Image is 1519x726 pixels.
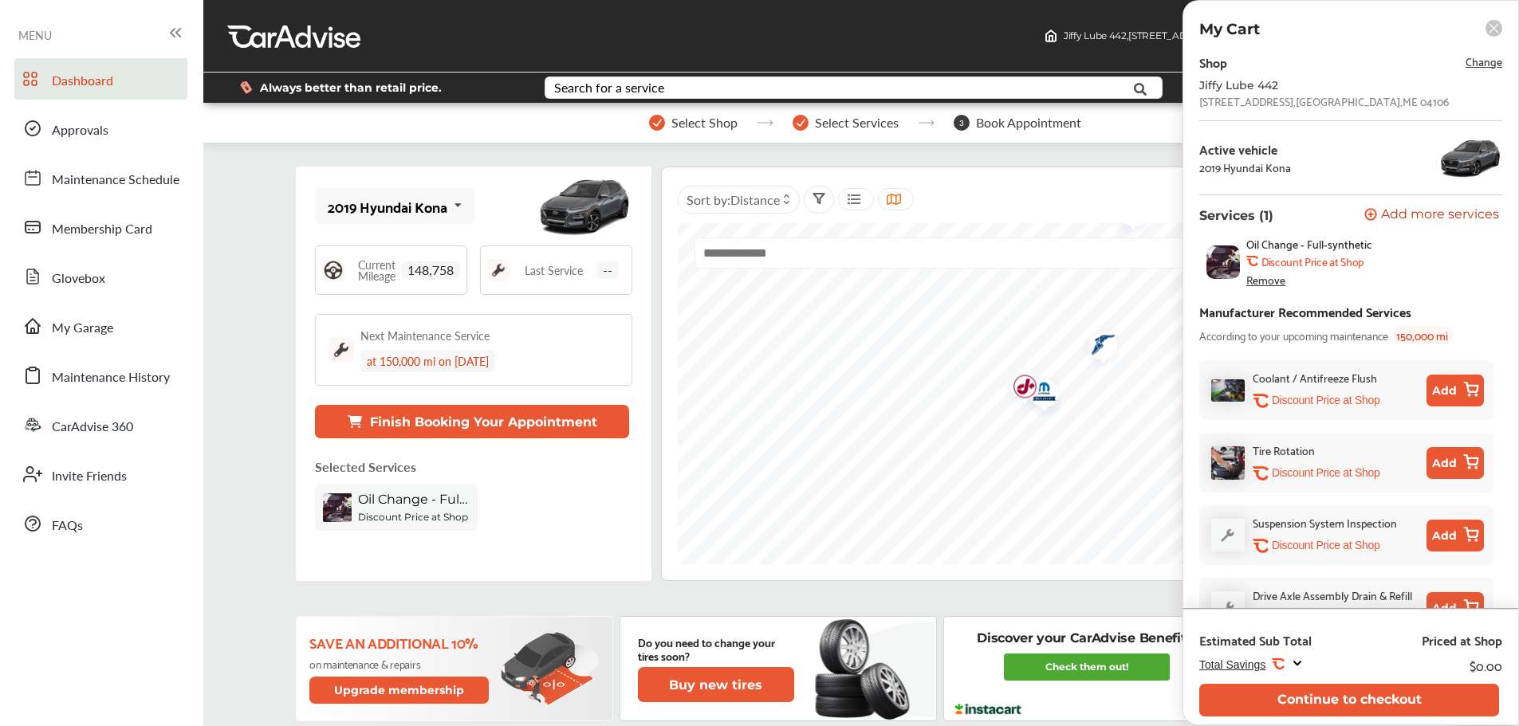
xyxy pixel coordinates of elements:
button: Add [1427,447,1484,479]
span: Add more services [1381,208,1499,223]
span: According to your upcoming maintenance [1199,326,1388,344]
span: Book Appointment [976,116,1081,130]
span: FAQs [52,516,83,536]
p: Selected Services [315,457,416,476]
span: Invite Friends [52,466,127,487]
span: Membership Card [52,219,152,240]
a: Check them out! [1004,653,1170,681]
div: Tire Rotation [1253,441,1315,459]
a: Invite Friends [14,453,187,495]
a: FAQs [14,503,187,544]
a: CarAdvise 360 [14,404,187,445]
button: Add [1427,592,1484,624]
span: Last Service [525,265,583,276]
button: Add [1427,375,1484,406]
div: Shop [1199,51,1227,73]
a: Buy new tires [638,667,797,702]
div: Estimated Sub Total [1199,632,1312,648]
span: Select Shop [671,116,738,130]
button: Upgrade membership [309,677,490,704]
a: Dashboard [14,58,187,100]
div: Suspension System Inspection [1253,513,1397,532]
span: Change [1466,52,1502,70]
img: logo-jiffylube.png [998,364,1041,414]
div: at 150,000 mi on [DATE] [360,350,495,372]
img: mobile_12745_st0640_046.jpg [537,171,632,242]
img: dollor_label_vector.a70140d1.svg [240,80,252,94]
button: Add [1427,520,1484,551]
div: Priced at Shop [1422,632,1502,648]
img: oil-change-thumb.jpg [1206,245,1240,279]
img: tire-rotation-thumb.jpg [1211,446,1245,480]
img: stepper-checkmark.b5569197.svg [793,115,809,131]
p: Discover your CarAdvise Benefits! [977,630,1196,647]
p: on maintenance & repairs [309,657,492,670]
div: 2019 Hyundai Kona [328,198,447,214]
img: logo-goodyear.png [1076,324,1119,371]
span: CarAdvise 360 [52,417,133,438]
div: $0.00 [1470,654,1502,676]
div: Remove [1246,273,1285,286]
img: default_wrench_icon.d1a43860.svg [1211,591,1245,624]
img: engine-cooling-thumb.jpg [1211,379,1245,402]
img: instacart-logo.217963cc.svg [953,704,1024,715]
span: 148,758 [401,261,460,279]
div: Coolant / Antifreeze Flush [1253,368,1377,387]
img: maintenance_logo [487,259,510,281]
img: default_wrench_icon.d1a43860.svg [1211,519,1245,551]
a: Glovebox [14,256,187,297]
a: My Garage [14,305,187,347]
p: Discount Price at Shop [1272,465,1379,481]
div: [STREET_ADDRESS] , [GEOGRAPHIC_DATA] , ME 04106 [1199,95,1449,108]
div: Next Maintenance Service [360,328,490,343]
button: Finish Booking Your Appointment [315,405,629,438]
button: Continue to checkout [1199,684,1499,716]
img: stepper-checkmark.b5569197.svg [649,115,665,131]
p: Do you need to change your tires soon? [638,635,794,662]
span: MENU [18,29,52,41]
p: Discount Price at Shop [1272,538,1379,553]
img: oil-change-thumb.jpg [323,493,352,522]
p: Services (1) [1199,208,1273,223]
span: Total Savings [1199,658,1265,671]
p: Discount Price at Shop [1272,393,1379,408]
div: Map marker [1076,324,1116,371]
span: Sort by : [687,190,780,209]
span: Always better than retail price. [260,82,442,93]
span: 3 [954,115,970,131]
div: Map marker [1017,371,1057,417]
span: My Garage [52,318,113,339]
span: 150,000 mi [1391,326,1453,344]
span: Distance [730,190,780,209]
img: new-tire.a0c7fe23.svg [813,612,919,725]
button: Add more services [1364,208,1499,223]
a: Add more services [1364,208,1502,223]
span: Jiffy Lube 442 , [STREET_ADDRESS] [GEOGRAPHIC_DATA] , ME 04106 [1064,29,1372,41]
span: Glovebox [52,269,105,289]
span: Current Mileage [352,259,401,281]
img: stepper-arrow.e24c07c6.svg [757,120,773,126]
b: Discount Price at Shop [1261,255,1364,268]
div: Drive Axle Assembly Drain & Refill [1253,586,1412,604]
span: Select Services [815,116,899,130]
a: Maintenance Schedule [14,157,187,198]
div: Search for a service [554,81,664,94]
img: steering_logo [322,259,344,281]
a: Approvals [14,108,187,149]
img: header-home-logo.8d720a4f.svg [1045,29,1057,42]
div: Manufacturer Recommended Services [1199,300,1411,322]
div: 2019 Hyundai Kona [1199,161,1291,174]
a: Membership Card [14,206,187,248]
span: Approvals [52,120,108,141]
img: 12745_st0640_046.jpg [1438,134,1502,182]
span: -- [596,261,619,279]
p: My Cart [1199,20,1260,38]
div: Active vehicle [1199,142,1291,156]
b: Discount Price at Shop [358,511,468,523]
div: Jiffy Lube 442 [1199,79,1454,92]
span: Dashboard [52,71,113,92]
a: Maintenance History [14,355,187,396]
div: Map marker [998,364,1038,414]
span: Oil Change - Full-synthetic [1246,237,1372,250]
canvas: Map [678,223,1400,564]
